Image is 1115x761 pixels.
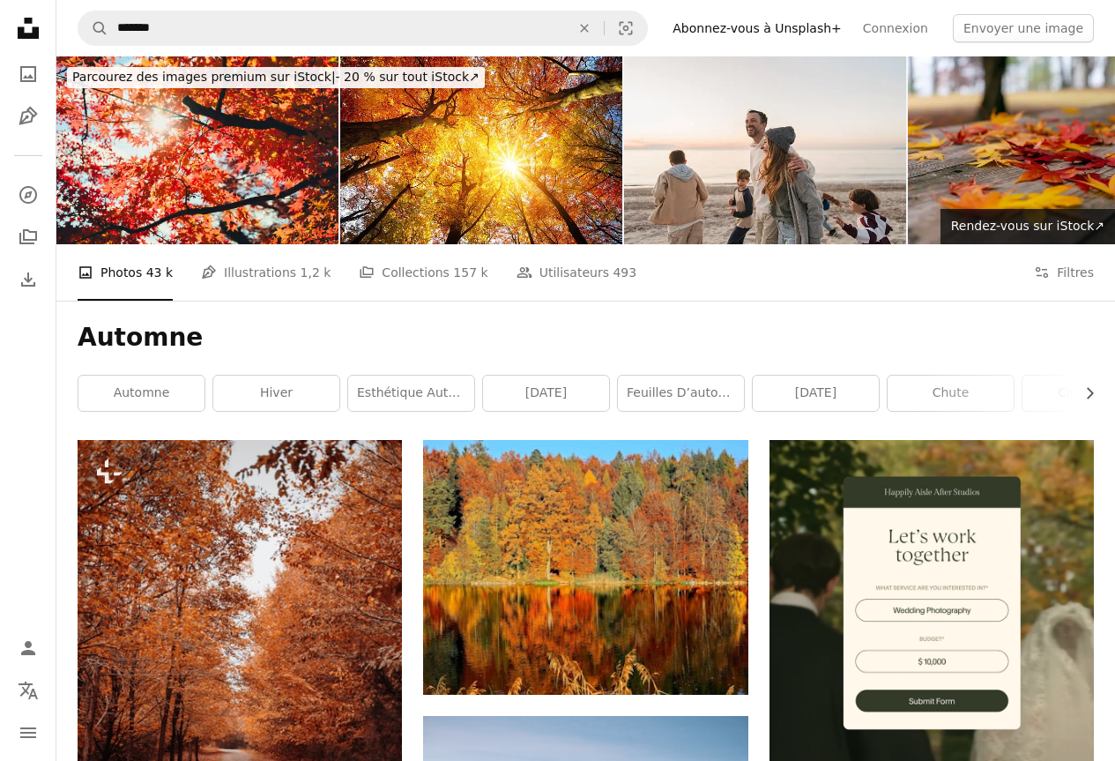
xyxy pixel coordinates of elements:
[11,220,46,255] a: Collections
[11,715,46,750] button: Menu
[213,376,339,411] a: hiver
[11,99,46,134] a: Illustrations
[78,376,204,411] a: automne
[301,263,331,282] span: 1,2 k
[888,376,1014,411] a: chute
[340,56,622,244] img: Soleil d’automne brillant à travers la canopée des arbres
[517,244,637,301] a: Utilisateurs 493
[348,376,474,411] a: Esthétique automnale
[951,219,1104,233] span: Rendez-vous sur iStock ↗
[78,675,402,691] a: Un chemin de terre entouré d’arbres aux feuilles orangers
[201,244,331,301] a: Illustrations 1,2 k
[423,440,747,695] img: lake sorrounded by trees
[852,14,939,42] a: Connexion
[662,14,852,42] a: Abonnez-vous à Unsplash+
[953,14,1094,42] button: Envoyer une image
[605,11,647,45] button: Recherche de visuels
[11,11,46,49] a: Accueil — Unsplash
[11,56,46,92] a: Photos
[423,559,747,575] a: lake sorrounded by trees
[565,11,604,45] button: Effacer
[11,177,46,213] a: Explorer
[56,56,495,99] a: Parcourez des images premium sur iStock|- 20 % sur tout iStock↗
[359,244,487,301] a: Collections 157 k
[483,376,609,411] a: [DATE]
[624,56,906,244] img: Family walk down the beach
[11,673,46,708] button: Langue
[56,56,338,244] img: La lumière du soleil d’automne filtrant à travers les feuilles d’érable colorées
[78,11,108,45] button: Rechercher sur Unsplash
[613,263,636,282] span: 493
[11,262,46,297] a: Historique de téléchargement
[618,376,744,411] a: feuilles d’automne
[78,322,1094,354] h1: Automne
[11,630,46,666] a: Connexion / S’inscrire
[753,376,879,411] a: [DATE]
[1034,244,1094,301] button: Filtres
[78,11,648,46] form: Rechercher des visuels sur tout le site
[1074,376,1094,411] button: faire défiler la liste vers la droite
[453,263,487,282] span: 157 k
[940,209,1115,244] a: Rendez-vous sur iStock↗
[72,70,336,84] span: Parcourez des images premium sur iStock |
[67,67,485,88] div: - 20 % sur tout iStock ↗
